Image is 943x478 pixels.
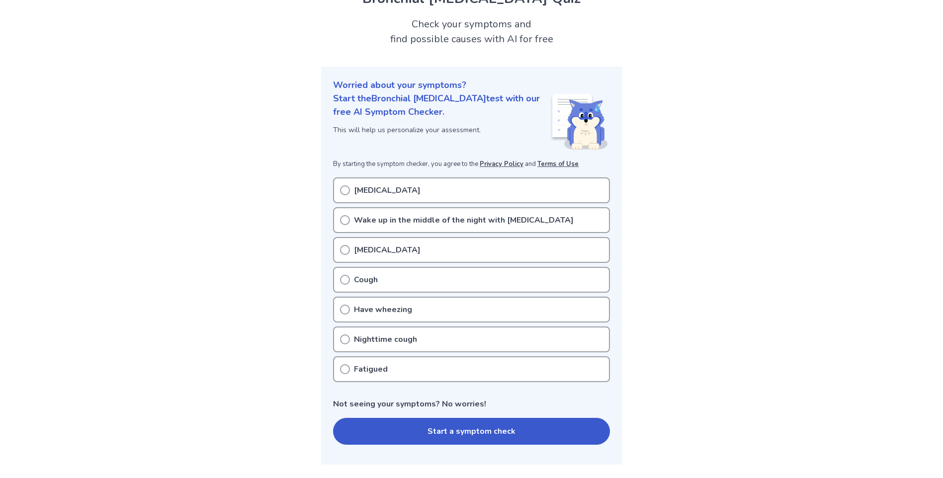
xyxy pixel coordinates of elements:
h2: Check your symptoms and find possible causes with AI for free [321,17,622,47]
p: This will help us personalize your assessment. [333,125,550,135]
p: Wake up in the middle of the night with [MEDICAL_DATA] [354,214,574,226]
p: Fatigued [354,363,388,375]
p: Cough [354,274,378,286]
p: Worried about your symptoms? [333,79,610,92]
p: By starting the symptom checker, you agree to the and [333,159,610,169]
a: Terms of Use [537,159,579,168]
p: [MEDICAL_DATA] [354,244,421,256]
p: [MEDICAL_DATA] [354,184,421,196]
p: Have wheezing [354,304,412,316]
img: Shiba [550,94,608,150]
p: Nighttime cough [354,333,417,345]
a: Privacy Policy [480,159,523,168]
p: Start the Bronchial [MEDICAL_DATA] test with our free AI Symptom Checker. [333,92,550,119]
p: Not seeing your symptoms? No worries! [333,398,610,410]
button: Start a symptom check [333,418,610,445]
